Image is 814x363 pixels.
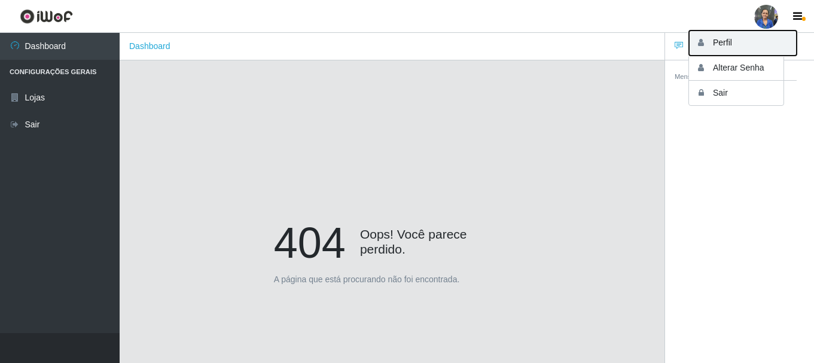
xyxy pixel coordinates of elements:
[120,33,664,60] nav: breadcrumb
[274,217,511,257] h4: Oops! Você parece perdido.
[675,73,761,80] small: Mensagem do Administrativo
[20,9,73,24] img: CoreUI Logo
[274,273,460,286] p: A página que está procurando não foi encontrada.
[689,56,797,81] button: Alterar Senha
[689,81,797,105] button: Sair
[129,41,170,51] a: Dashboard
[689,30,797,56] button: Perfil
[274,217,346,269] h1: 404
